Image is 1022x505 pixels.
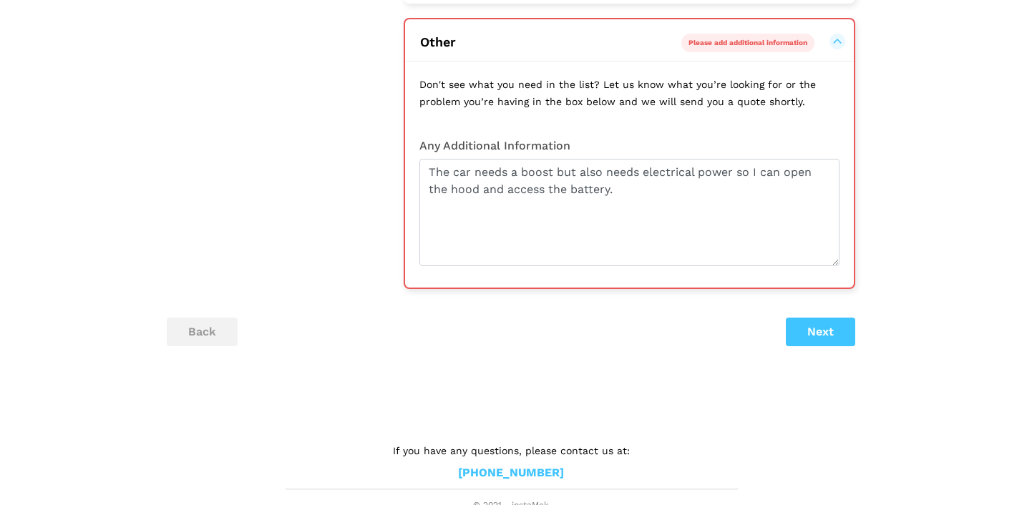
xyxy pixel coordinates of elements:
[419,139,839,152] h3: Any Additional Information
[458,466,564,481] a: [PHONE_NUMBER]
[286,443,736,459] p: If you have any questions, please contact us at:
[419,34,839,51] button: Other Please add additional information
[167,318,238,346] button: back
[405,62,854,125] p: Don't see what you need in the list? Let us know what you’re looking for or the problem you’re ha...
[688,39,807,46] span: Please add additional information
[786,318,855,346] button: Next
